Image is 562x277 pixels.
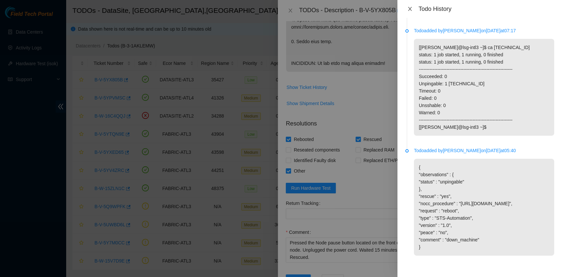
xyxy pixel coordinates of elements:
p: Todo added by [PERSON_NAME] on [DATE] at 07:17 [414,27,554,34]
p: Todo added by [PERSON_NAME] on [DATE] at 05:40 [414,147,554,154]
p: [[PERSON_NAME]@lsg-intl3 ~]$ ca [TECHNICAL_ID] status: 1 job started, 1 running, 0 finished statu... [414,39,554,136]
div: Todo History [418,5,554,13]
span: close [407,6,413,12]
p: { "observations" : { "status" : "unpingable" }, "rescue" : "yes", "nocc_procedure" : "[URL][DOMAI... [414,159,554,256]
button: Close [405,6,415,12]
